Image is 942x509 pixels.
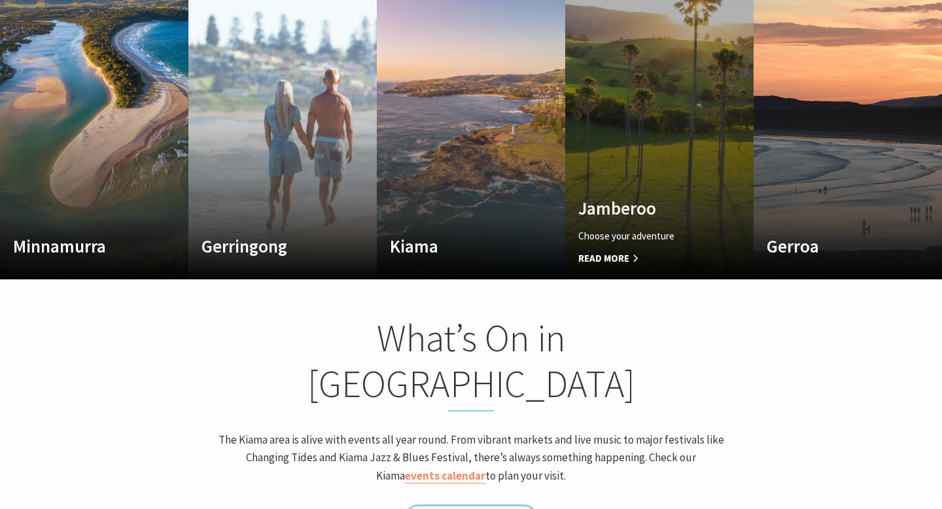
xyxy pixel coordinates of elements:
h2: What’s On in [GEOGRAPHIC_DATA] [215,315,727,412]
h4: Minnamurra [13,236,147,256]
h4: Kiama [390,236,524,256]
h4: Jamberoo [578,198,712,219]
p: The Kiama area is alive with events all year round. From vibrant markets and live music to major ... [215,431,727,485]
a: events calendar [405,468,485,483]
span: Read More [578,251,712,266]
h4: Gerringong [201,236,336,256]
p: Choose your adventure [578,228,712,244]
h4: Gerroa [767,236,901,256]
